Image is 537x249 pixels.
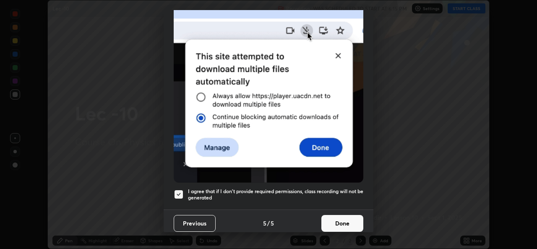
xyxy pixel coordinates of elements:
[263,219,266,228] h4: 5
[321,215,363,232] button: Done
[267,219,270,228] h4: /
[188,188,363,201] h5: I agree that if I don't provide required permissions, class recording will not be generated
[271,219,274,228] h4: 5
[174,215,216,232] button: Previous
